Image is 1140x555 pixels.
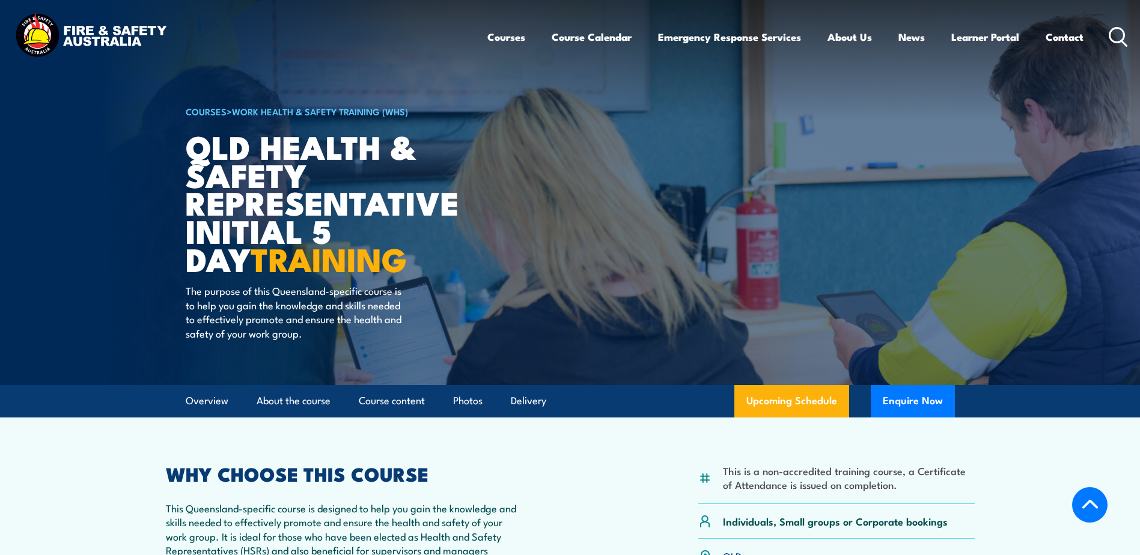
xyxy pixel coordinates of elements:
a: Delivery [511,385,546,417]
a: Overview [186,385,228,417]
p: The purpose of this Queensland-specific course is to help you gain the knowledge and skills neede... [186,284,405,340]
strong: TRAINING [251,233,407,283]
h2: WHY CHOOSE THIS COURSE [166,465,517,482]
a: About the course [257,385,331,417]
h1: QLD Health & Safety Representative Initial 5 Day [186,132,483,273]
a: Work Health & Safety Training (WHS) [232,105,408,118]
a: Course content [359,385,425,417]
a: Photos [453,385,483,417]
a: Course Calendar [552,21,632,53]
a: Emergency Response Services [658,21,801,53]
a: About Us [828,21,872,53]
a: COURSES [186,105,227,118]
a: Courses [487,21,525,53]
a: Upcoming Schedule [734,385,849,417]
a: Contact [1046,21,1084,53]
a: Learner Portal [951,21,1019,53]
a: News [898,21,925,53]
p: Individuals, Small groups or Corporate bookings [723,514,948,528]
button: Enquire Now [871,385,955,417]
li: This is a non-accredited training course, a Certificate of Attendance is issued on completion. [723,464,975,492]
h6: > [186,104,483,118]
